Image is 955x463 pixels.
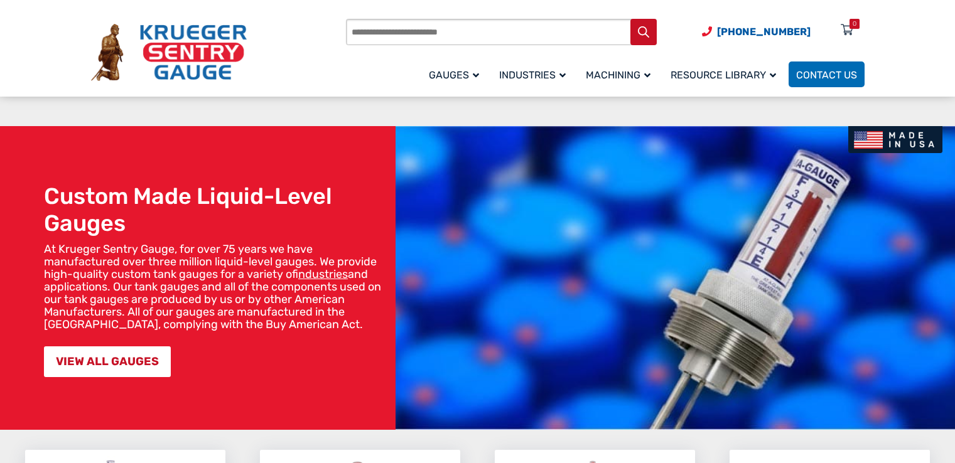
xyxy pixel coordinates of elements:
[44,243,389,331] p: At Krueger Sentry Gauge, for over 75 years we have manufactured over three million liquid-level g...
[91,24,247,82] img: Krueger Sentry Gauge
[853,19,856,29] div: 0
[421,60,492,89] a: Gauges
[429,69,479,81] span: Gauges
[298,267,348,281] a: industries
[396,126,955,430] img: bg_hero_bannerksentry
[717,26,811,38] span: [PHONE_NUMBER]
[586,69,650,81] span: Machining
[492,60,578,89] a: Industries
[663,60,789,89] a: Resource Library
[796,69,857,81] span: Contact Us
[44,346,171,377] a: VIEW ALL GAUGES
[848,126,942,153] img: Made In USA
[578,60,663,89] a: Machining
[789,61,865,87] a: Contact Us
[499,69,566,81] span: Industries
[671,69,776,81] span: Resource Library
[44,183,389,237] h1: Custom Made Liquid-Level Gauges
[702,24,811,40] a: Phone Number (920) 434-8860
